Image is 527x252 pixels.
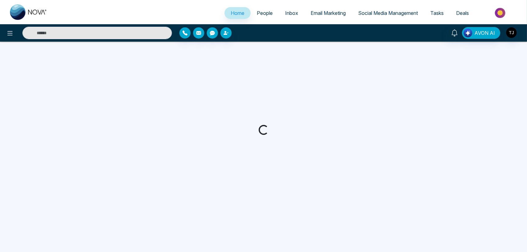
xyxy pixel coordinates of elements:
[352,7,424,19] a: Social Media Management
[224,7,251,19] a: Home
[474,29,495,37] span: AVON AI
[462,27,500,39] button: AVON AI
[464,29,472,37] img: Lead Flow
[450,7,475,19] a: Deals
[231,10,244,16] span: Home
[478,6,523,20] img: Market-place.gif
[279,7,304,19] a: Inbox
[506,27,517,38] img: User Avatar
[424,7,450,19] a: Tasks
[430,10,444,16] span: Tasks
[304,7,352,19] a: Email Marketing
[456,10,469,16] span: Deals
[358,10,418,16] span: Social Media Management
[311,10,346,16] span: Email Marketing
[285,10,298,16] span: Inbox
[10,4,47,20] img: Nova CRM Logo
[257,10,273,16] span: People
[251,7,279,19] a: People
